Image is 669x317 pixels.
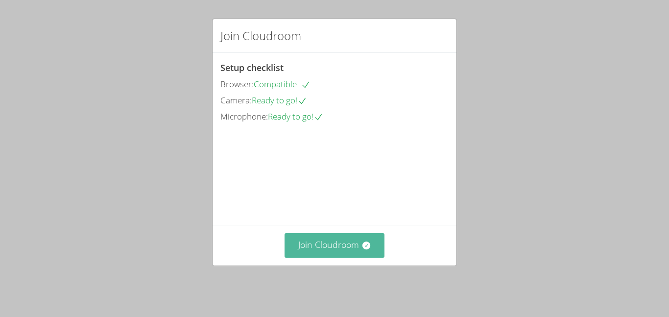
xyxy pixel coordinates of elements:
h2: Join Cloudroom [220,27,301,45]
span: Compatible [254,78,311,90]
span: Ready to go! [268,111,323,122]
button: Join Cloudroom [285,233,385,257]
span: Microphone: [220,111,268,122]
span: Browser: [220,78,254,90]
span: Camera: [220,95,252,106]
span: Ready to go! [252,95,307,106]
span: Setup checklist [220,62,284,73]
